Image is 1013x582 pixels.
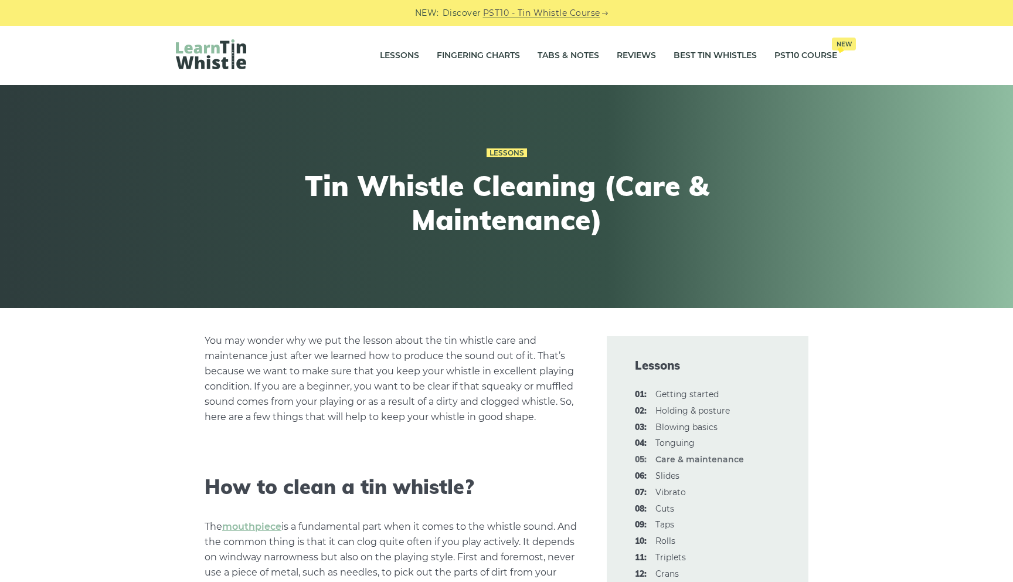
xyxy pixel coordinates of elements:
[487,148,527,158] a: Lessons
[832,38,856,50] span: New
[635,534,647,549] span: 10:
[655,569,679,579] a: 12:Crans
[655,438,695,448] a: 04:Tonguing
[222,521,281,532] a: mouthpiece
[635,436,647,451] span: 04:
[774,41,837,70] a: PST10 CourseNew
[205,333,579,425] p: You may wonder why we put the lesson about the tin whistle care and maintenance just after we lea...
[635,518,647,532] span: 09:
[655,503,674,514] a: 08:Cuts
[617,41,656,70] a: Reviews
[635,404,647,418] span: 02:
[655,552,686,563] a: 11:Triplets
[635,453,647,467] span: 05:
[655,471,679,481] a: 06:Slides
[635,567,647,581] span: 12:
[674,41,757,70] a: Best Tin Whistles
[635,469,647,483] span: 06:
[635,551,647,565] span: 11:
[635,388,647,402] span: 01:
[655,422,718,432] a: 03:Blowing basics
[655,519,674,530] a: 09:Taps
[635,486,647,500] span: 07:
[176,39,246,69] img: LearnTinWhistle.com
[655,536,675,546] a: 10:Rolls
[291,169,722,236] h1: Tin Whistle Cleaning (Care & Maintenance)
[380,41,419,70] a: Lessons
[635,421,647,435] span: 03:
[655,454,744,465] strong: Care & maintenance
[655,389,719,400] a: 01:Getting started
[437,41,520,70] a: Fingering Charts
[205,475,579,499] h2: How to clean a tin whistle?
[655,405,730,416] a: 02:Holding & posture
[635,357,780,374] span: Lessons
[635,502,647,516] span: 08:
[655,487,686,498] a: 07:Vibrato
[538,41,599,70] a: Tabs & Notes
